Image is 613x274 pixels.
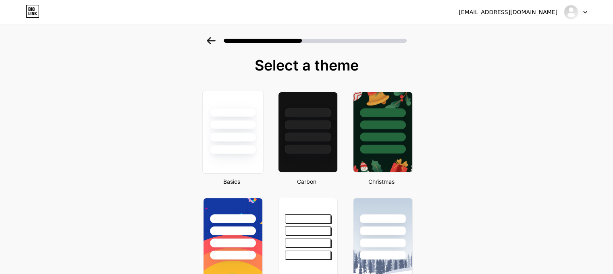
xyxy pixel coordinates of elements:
div: [EMAIL_ADDRESS][DOMAIN_NAME] [459,8,557,17]
div: Carbon [276,177,338,186]
div: Christmas [351,177,413,186]
div: Select a theme [200,57,414,73]
img: William Sain [563,4,579,20]
div: Basics [201,177,263,186]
